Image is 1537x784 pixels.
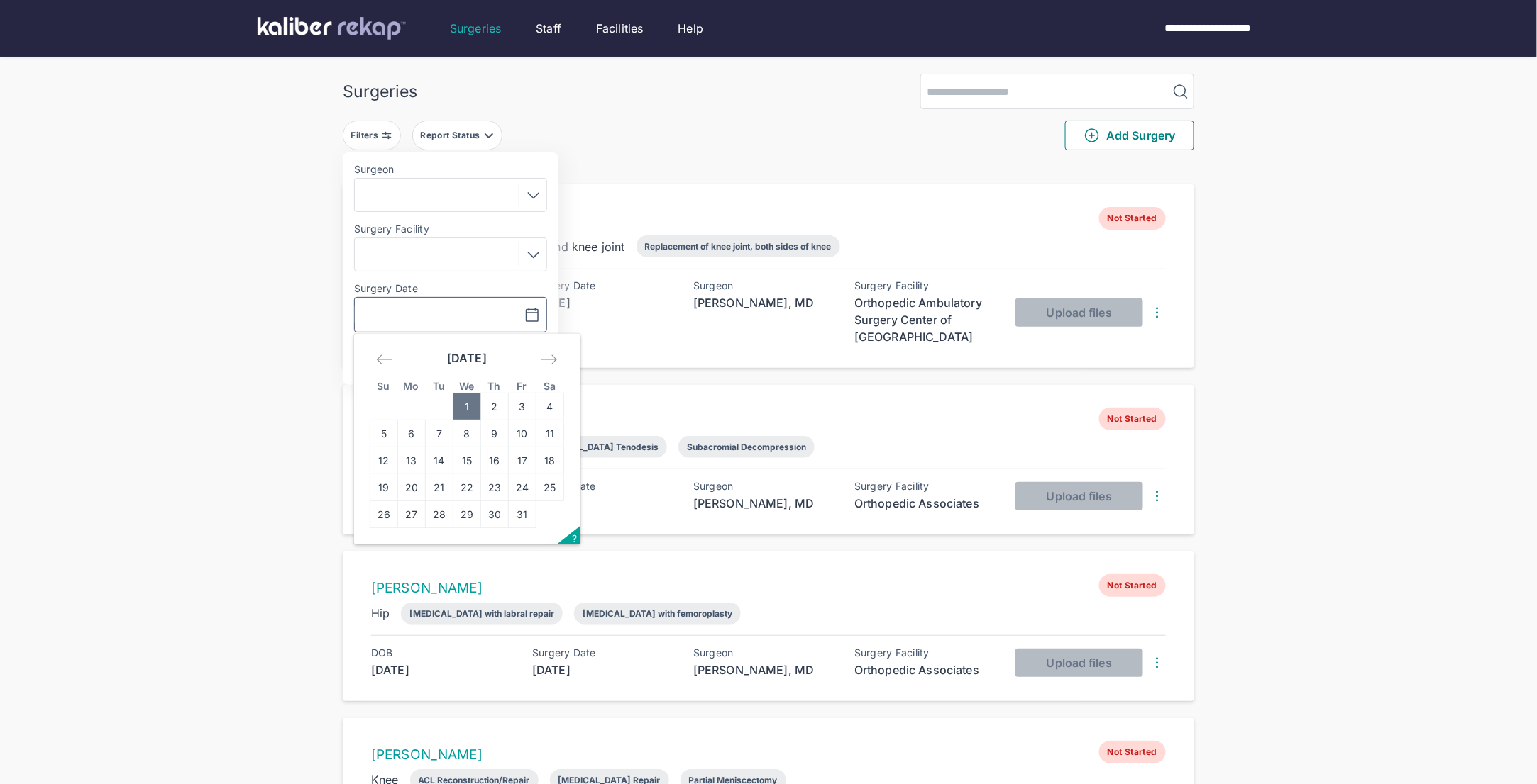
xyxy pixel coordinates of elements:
img: DotsThreeVertical.31cb0eda.svg [1149,488,1166,505]
div: Surgeon [693,647,835,659]
td: Sunday, October 19, 2025 [370,474,398,501]
td: Sunday, October 12, 2025 [370,447,398,474]
label: Surgeon [354,164,547,175]
img: faders-horizontal-grey.d550dbda.svg [381,130,392,141]
small: Su [377,380,390,392]
td: Thursday, October 9, 2025 [481,420,509,447]
td: Tuesday, October 7, 2025 [426,420,453,447]
td: Wednesday, October 8, 2025 [453,420,481,447]
td: Saturday, October 25, 2025 [536,474,564,501]
label: Surgery Date [354,283,547,294]
div: [PERSON_NAME], MD [693,294,835,311]
div: Replacement of knee joint, both sides of knee [645,241,832,252]
small: Th [487,380,501,392]
div: [MEDICAL_DATA] with labral repair [409,608,554,619]
span: Upload files [1047,489,1112,503]
div: [DATE] [371,661,513,678]
small: Mo [403,380,419,392]
small: Fr [517,380,527,392]
div: Surgery Date [532,280,674,291]
img: DotsThreeVertical.31cb0eda.svg [1149,304,1166,321]
td: Wednesday, October 1, 2025 [453,393,481,420]
div: Move backward to switch to the previous month. [370,347,400,372]
div: [PERSON_NAME], MD [693,495,835,512]
button: Filters [343,121,401,150]
td: Friday, October 17, 2025 [509,447,536,474]
td: Tuesday, October 21, 2025 [426,474,453,501]
div: Orthopedic Associates [854,495,996,512]
a: Help [678,20,704,37]
td: Friday, October 3, 2025 [509,393,536,420]
div: Orthopedic Associates [854,661,996,678]
img: filter-caret-down-grey.b3560631.svg [483,130,495,141]
img: PlusCircleGreen.5fd88d77.svg [1084,127,1101,144]
div: [DATE] [532,495,674,512]
div: Surgeon [693,481,835,492]
td: Sunday, October 5, 2025 [370,420,398,447]
td: Friday, October 24, 2025 [509,474,536,501]
span: ? [572,532,577,544]
span: Upload files [1047,656,1112,670]
label: Surgery Facility [354,223,547,235]
div: Calendar [354,334,580,544]
span: Not Started [1099,574,1166,597]
button: Upload files [1015,482,1143,510]
div: Surgery Facility [854,280,996,291]
strong: [DATE] [447,351,487,365]
a: Facilities [596,20,644,37]
button: Open the keyboard shortcuts panel. [557,526,580,544]
div: Surgery Facility [854,647,996,659]
a: Staff [536,20,561,37]
div: Hip [371,605,390,622]
div: Report Status [420,130,483,141]
button: Upload files [1015,298,1143,327]
td: Thursday, October 16, 2025 [481,447,509,474]
td: Tuesday, October 14, 2025 [426,447,453,474]
small: Sa [544,380,556,392]
div: Surgeon [693,280,835,291]
a: [PERSON_NAME] [371,580,483,596]
span: Not Started [1099,408,1166,430]
td: Monday, October 20, 2025 [398,474,426,501]
img: kaliber labs logo [258,17,406,40]
td: Saturday, October 11, 2025 [536,420,564,447]
div: [DATE] [532,294,674,311]
span: Add Surgery [1084,127,1175,144]
small: We [459,380,475,392]
td: Thursday, October 2, 2025 [481,393,509,420]
td: Tuesday, October 28, 2025 [426,501,453,528]
div: Move forward to switch to the next month. [534,347,564,372]
td: Monday, October 27, 2025 [398,501,426,528]
div: Filters [351,130,382,141]
td: Friday, October 10, 2025 [509,420,536,447]
td: Saturday, October 4, 2025 [536,393,564,420]
div: Surgery Date [532,481,674,492]
div: [DATE] [532,661,674,678]
td: Thursday, October 30, 2025 [481,501,509,528]
div: Orthopedic Ambulatory Surgery Center of [GEOGRAPHIC_DATA] [854,294,996,345]
td: Wednesday, October 22, 2025 [453,474,481,501]
img: MagnifyingGlass.1dc66aab.svg [1172,83,1189,100]
div: Surgery Date [532,647,674,659]
small: Tu [433,380,446,392]
div: 2254 entries [343,162,1194,179]
div: Subacromial Decompression [687,442,806,452]
div: DOB [371,647,513,659]
button: Upload files [1015,649,1143,677]
a: [PERSON_NAME] [371,746,483,763]
td: Wednesday, October 29, 2025 [453,501,481,528]
td: Thursday, October 23, 2025 [481,474,509,501]
div: Surgeries [343,82,417,101]
span: Not Started [1099,207,1166,230]
span: Not Started [1099,741,1166,763]
td: Sunday, October 26, 2025 [370,501,398,528]
div: [MEDICAL_DATA] Tenodesis [541,442,659,452]
button: Add Surgery [1065,121,1194,150]
td: Wednesday, October 15, 2025 [453,447,481,474]
div: [MEDICAL_DATA] with femoroplasty [583,608,732,619]
img: DotsThreeVertical.31cb0eda.svg [1149,654,1166,671]
a: Surgeries [450,20,501,37]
